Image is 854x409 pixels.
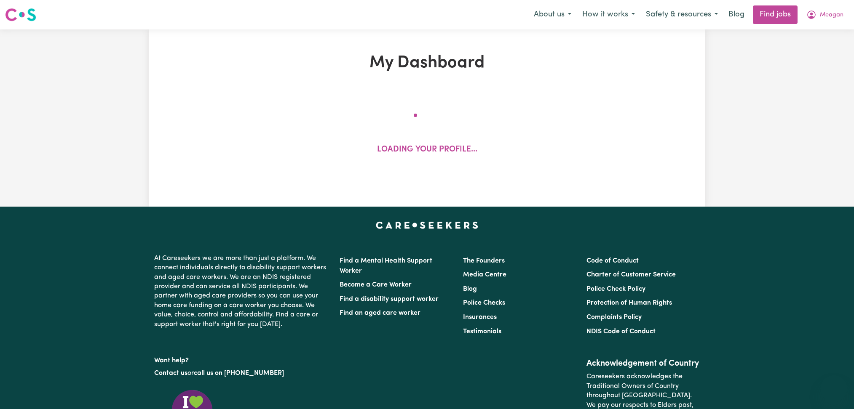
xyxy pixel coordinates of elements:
[154,250,329,332] p: At Careseekers we are more than just a platform. We connect individuals directly to disability su...
[801,6,849,24] button: My Account
[586,314,642,321] a: Complaints Policy
[586,258,639,264] a: Code of Conduct
[586,300,672,306] a: Protection of Human Rights
[586,286,645,292] a: Police Check Policy
[820,375,847,402] iframe: Button to launch messaging window
[463,328,501,335] a: Testimonials
[586,359,700,369] h2: Acknowledgement of Country
[820,11,843,20] span: Meagan
[154,370,187,377] a: Contact us
[463,271,506,278] a: Media Centre
[723,5,750,24] a: Blog
[463,300,505,306] a: Police Checks
[753,5,798,24] a: Find jobs
[194,370,284,377] a: call us on [PHONE_NUMBER]
[154,353,329,365] p: Want help?
[586,328,656,335] a: NDIS Code of Conduct
[377,144,477,156] p: Loading your profile...
[528,6,577,24] button: About us
[463,258,505,264] a: The Founders
[340,282,412,288] a: Become a Care Worker
[340,258,432,274] a: Find a Mental Health Support Worker
[376,222,478,228] a: Careseekers home page
[340,296,439,303] a: Find a disability support worker
[340,310,420,316] a: Find an aged care worker
[5,7,36,22] img: Careseekers logo
[154,365,329,381] p: or
[463,314,497,321] a: Insurances
[463,286,477,292] a: Blog
[5,5,36,24] a: Careseekers logo
[586,271,676,278] a: Charter of Customer Service
[577,6,640,24] button: How it works
[247,53,608,73] h1: My Dashboard
[640,6,723,24] button: Safety & resources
